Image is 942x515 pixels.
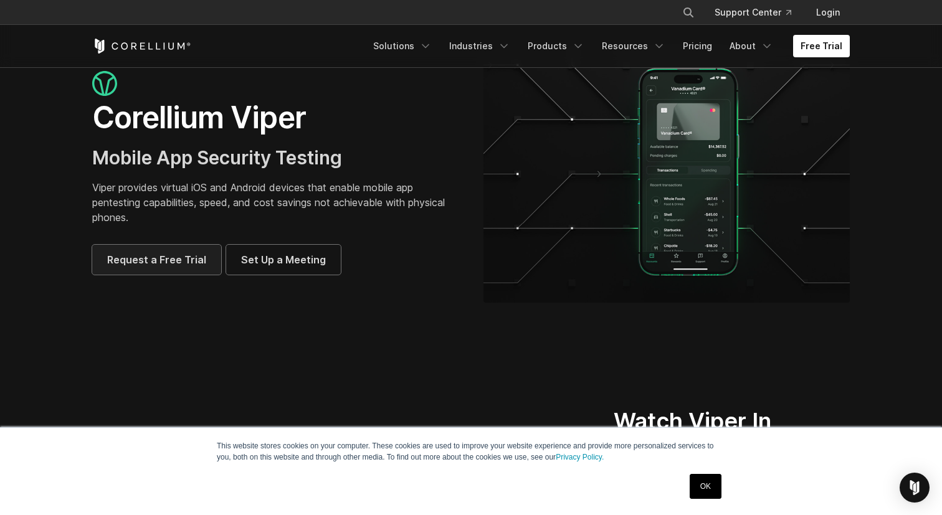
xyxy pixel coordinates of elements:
img: viper_hero [483,43,850,303]
span: Request a Free Trial [107,252,206,267]
span: Mobile App Security Testing [92,146,342,169]
p: This website stores cookies on your computer. These cookies are used to improve your website expe... [217,440,725,463]
div: Navigation Menu [667,1,850,24]
p: Viper provides virtual iOS and Android devices that enable mobile app pentesting capabilities, sp... [92,180,459,225]
a: OK [690,474,721,499]
a: Set Up a Meeting [226,245,341,275]
div: Navigation Menu [366,35,850,57]
h2: Watch Viper In Action [614,407,802,463]
button: Search [677,1,700,24]
a: Resources [594,35,673,57]
a: Industries [442,35,518,57]
a: Free Trial [793,35,850,57]
a: Login [806,1,850,24]
a: Solutions [366,35,439,57]
div: Open Intercom Messenger [900,473,930,503]
a: Support Center [705,1,801,24]
a: Products [520,35,592,57]
a: Request a Free Trial [92,245,221,275]
span: Set Up a Meeting [241,252,326,267]
img: viper_icon_large [92,71,117,97]
a: Pricing [675,35,720,57]
a: Corellium Home [92,39,191,54]
a: About [722,35,781,57]
a: Privacy Policy. [556,453,604,461]
h1: Corellium Viper [92,99,459,136]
